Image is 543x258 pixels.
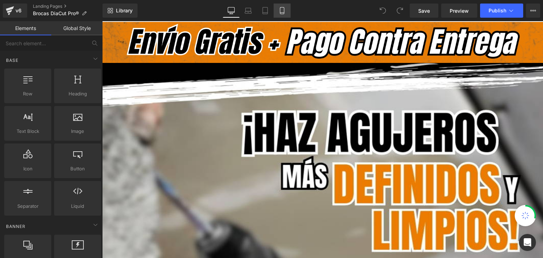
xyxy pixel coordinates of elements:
[14,6,23,15] div: v6
[6,203,49,210] span: Separator
[450,7,469,14] span: Preview
[223,4,240,18] a: Desktop
[376,4,390,18] button: Undo
[5,57,19,64] span: Base
[6,128,49,135] span: Text Block
[6,90,49,98] span: Row
[51,21,103,35] a: Global Style
[56,165,99,172] span: Button
[526,4,540,18] button: More
[116,7,133,14] span: Library
[240,4,257,18] a: Laptop
[33,4,103,9] a: Landing Pages
[489,8,506,13] span: Publish
[6,165,49,172] span: Icon
[56,203,99,210] span: Liquid
[56,128,99,135] span: Image
[441,4,477,18] a: Preview
[519,234,536,251] div: Open Intercom Messenger
[3,4,27,18] a: v6
[393,4,407,18] button: Redo
[274,4,291,18] a: Mobile
[103,4,138,18] a: New Library
[33,11,79,16] span: Brocas DiaCut Pro®
[5,223,26,230] span: Banner
[257,4,274,18] a: Tablet
[480,4,523,18] button: Publish
[56,90,99,98] span: Heading
[418,7,430,14] span: Save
